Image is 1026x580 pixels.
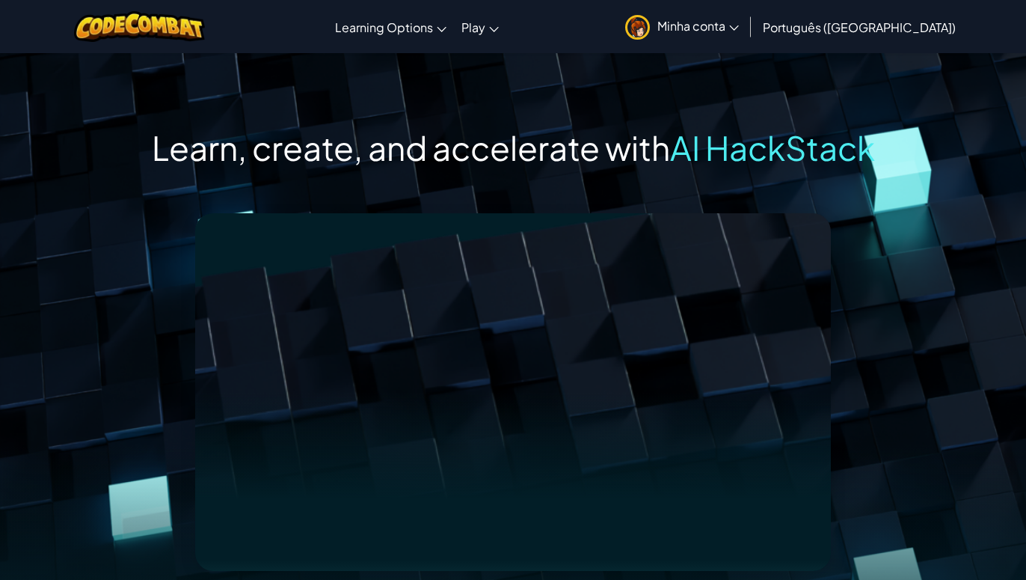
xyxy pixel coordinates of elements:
[670,126,875,168] span: AI HackStack
[328,7,454,47] a: Learning Options
[618,3,746,50] a: Minha conta
[625,15,650,40] img: avatar
[74,11,205,42] img: CodeCombat logo
[335,19,433,35] span: Learning Options
[454,7,506,47] a: Play
[461,19,485,35] span: Play
[152,126,670,168] span: Learn, create, and accelerate with
[657,18,739,34] span: Minha conta
[755,7,963,47] a: Português ([GEOGRAPHIC_DATA])
[763,19,956,35] span: Português ([GEOGRAPHIC_DATA])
